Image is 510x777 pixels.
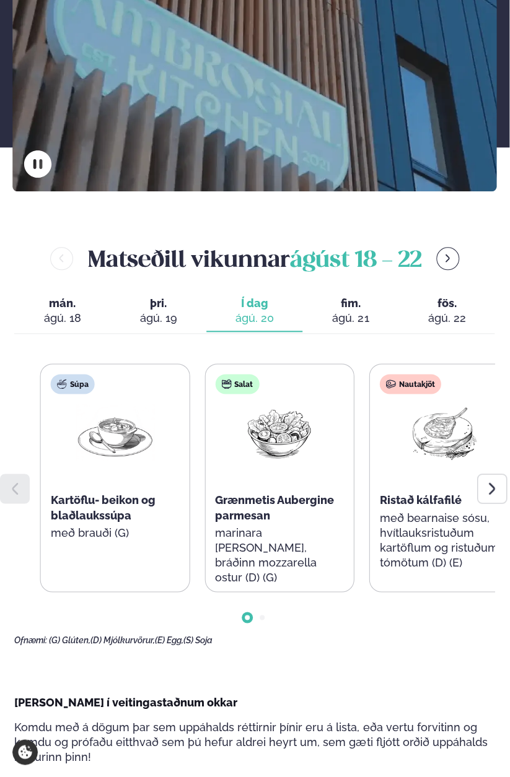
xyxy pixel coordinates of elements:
div: ágú. 21 [312,311,389,326]
span: (G) Glúten, [49,635,90,645]
img: Lamb-Meat.png [404,404,483,461]
span: Ofnæmi: [14,635,47,645]
p: með bearnaise sósu, hvítlauksristuðum kartöflum og ristuðum tómötum (D) (E) [379,510,508,570]
span: Go to slide 2 [260,615,265,620]
div: ágú. 18 [24,311,100,326]
button: fim. ágú. 21 [302,291,398,332]
div: Súpa [51,374,95,394]
span: ágúst 18 - 22 [290,250,421,272]
span: fös. [408,296,485,311]
span: (S) Soja [183,635,213,645]
div: Nautakjöt [379,374,441,394]
img: Salad.png [240,404,319,461]
img: Soup.png [75,404,154,461]
button: menu-btn-right [436,247,459,270]
span: þri. [120,296,196,311]
div: Salat [215,374,259,394]
button: menu-btn-left [50,247,73,270]
p: marinara [PERSON_NAME], bráðinn mozzarella ostur (D) (G) [215,525,343,584]
img: beef.svg [385,379,395,389]
span: (D) Mjólkurvörur, [90,635,155,645]
div: ágú. 20 [216,311,292,326]
span: Go to slide 1 [245,615,250,620]
button: Í dag ágú. 20 [206,291,302,332]
span: mán. [24,296,100,311]
span: Komdu með á dögum þar sem uppáhalds réttirnir þínir eru á lista, eða vertu forvitinn og komdu og ... [14,720,487,763]
span: fim. [312,296,389,311]
a: Cookie settings [12,739,38,765]
span: (E) Egg, [155,635,183,645]
span: Ristað kálfafilé [379,493,461,506]
div: ágú. 22 [408,311,485,326]
span: Kartöflu- beikon og blaðlaukssúpa [51,493,156,521]
img: salad.svg [221,379,231,389]
button: fös. ágú. 22 [398,291,495,332]
button: þri. ágú. 19 [110,291,206,332]
span: Í dag [216,296,292,311]
span: [PERSON_NAME] í veitingastaðnum okkar [14,695,237,708]
h2: Matseðill vikunnar [88,241,421,276]
span: Grænmetis Aubergine parmesan [215,493,334,521]
button: mán. ágú. 18 [14,291,110,332]
img: soup.svg [57,379,67,389]
div: ágú. 19 [120,311,196,326]
p: með brauði (G) [51,525,179,540]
